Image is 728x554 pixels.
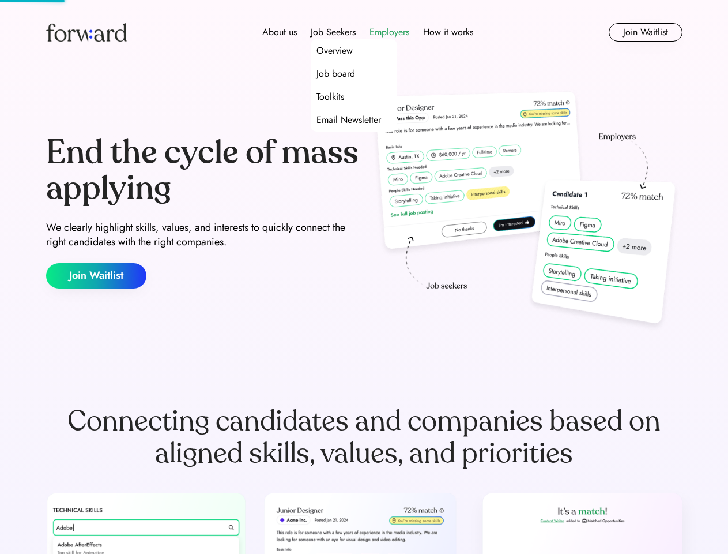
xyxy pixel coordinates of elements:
[262,25,297,39] div: About us
[46,405,682,470] div: Connecting candidates and companies based on aligned skills, values, and priorities
[423,25,473,39] div: How it works
[316,44,353,58] div: Overview
[46,263,146,289] button: Join Waitlist
[609,23,682,42] button: Join Waitlist
[316,113,381,127] div: Email Newsletter
[316,90,344,104] div: Toolkits
[369,25,409,39] div: Employers
[46,220,360,249] div: We clearly highlight skills, values, and interests to quickly connect the right candidates with t...
[316,67,355,81] div: Job board
[46,23,127,42] img: Forward logo
[311,25,356,39] div: Job Seekers
[369,88,682,336] img: hero-image.png
[46,135,360,206] div: End the cycle of mass applying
